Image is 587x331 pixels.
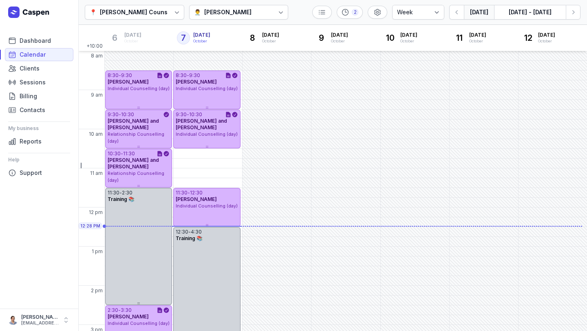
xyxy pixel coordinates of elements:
span: [DATE] [538,32,555,38]
div: [EMAIL_ADDRESS][DOMAIN_NAME] [21,320,59,326]
span: Support [20,168,42,178]
span: Training 📚 [108,196,135,202]
span: Individual Counselling (day) [176,86,238,91]
span: Training 📚 [176,235,203,241]
div: - [119,72,121,79]
span: Individual Counselling (day) [176,131,238,137]
span: +10:00 [86,43,104,51]
button: [DATE] [464,5,494,20]
div: - [187,72,189,79]
div: 4:30 [191,229,202,235]
div: October [469,38,486,44]
span: [PERSON_NAME] and [PERSON_NAME] [108,118,159,130]
span: Dashboard [20,36,51,46]
span: Individual Counselling (day) [176,203,238,209]
span: [DATE] [124,32,141,38]
span: Clients [20,64,40,73]
span: 2 pm [91,287,103,294]
span: [DATE] [193,32,210,38]
div: 12:30 [190,190,203,196]
div: 9 [315,31,328,44]
span: 10 am [89,131,103,137]
div: October [331,38,348,44]
div: 8:30 [176,72,187,79]
span: 1 pm [92,248,103,255]
span: Reports [20,137,42,146]
span: 12 pm [89,209,103,216]
div: 11 [453,31,466,44]
div: 👨‍⚕️ [194,7,201,17]
div: [PERSON_NAME] [21,314,59,320]
div: - [121,150,123,157]
span: Contacts [20,105,45,115]
span: Calendar [20,50,46,60]
div: 6 [108,31,121,44]
div: 11:30 [123,150,135,157]
div: 2:30 [122,190,132,196]
span: Sessions [20,77,46,87]
span: [DATE] [400,32,417,38]
span: [PERSON_NAME] and [PERSON_NAME] [108,157,159,170]
span: Individual Counselling (day) [108,86,170,91]
div: 📍 [90,7,97,17]
div: 11:30 [176,190,188,196]
div: October [262,38,279,44]
div: October [538,38,555,44]
div: [PERSON_NAME] Counselling [100,7,183,17]
div: - [188,190,190,196]
span: Billing [20,91,37,101]
div: 2 [352,9,358,15]
div: 9:30 [189,72,200,79]
span: Relationship Counselling (day) [108,170,164,183]
span: 11 am [90,170,103,177]
div: - [187,111,189,118]
div: - [118,307,121,313]
div: 10:30 [189,111,202,118]
div: Help [8,153,70,166]
span: [DATE] [262,32,279,38]
div: My business [8,122,70,135]
div: 12:30 [176,229,188,235]
span: Relationship Counselling (day) [108,131,164,144]
span: [PERSON_NAME] [108,313,149,320]
div: - [188,229,191,235]
div: 2:30 [108,307,118,313]
div: 7 [177,31,190,44]
div: 10:30 [121,111,134,118]
div: 9:30 [121,72,132,79]
span: 9 am [91,92,103,98]
span: 8 am [91,53,103,59]
div: 9:30 [108,111,119,118]
button: [DATE] - [DATE] [494,5,566,20]
span: Individual Counselling (day) [108,320,170,326]
div: - [119,190,122,196]
div: 11:30 [108,190,119,196]
div: 9:30 [176,111,187,118]
div: 8 [246,31,259,44]
div: October [124,38,141,44]
span: [PERSON_NAME] [176,196,217,202]
img: User profile image [8,315,18,325]
span: 12:28 PM [80,223,100,229]
span: [PERSON_NAME] [176,79,217,85]
span: [PERSON_NAME] and [PERSON_NAME] [176,118,227,130]
div: 10 [384,31,397,44]
span: [DATE] [469,32,486,38]
div: 8:30 [108,72,119,79]
span: [PERSON_NAME] [108,79,149,85]
div: October [193,38,210,44]
div: [PERSON_NAME] [204,7,252,17]
div: October [400,38,417,44]
span: [DATE] [331,32,348,38]
div: 3:30 [121,307,132,313]
div: 10:30 [108,150,121,157]
div: 12 [522,31,535,44]
div: - [119,111,121,118]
